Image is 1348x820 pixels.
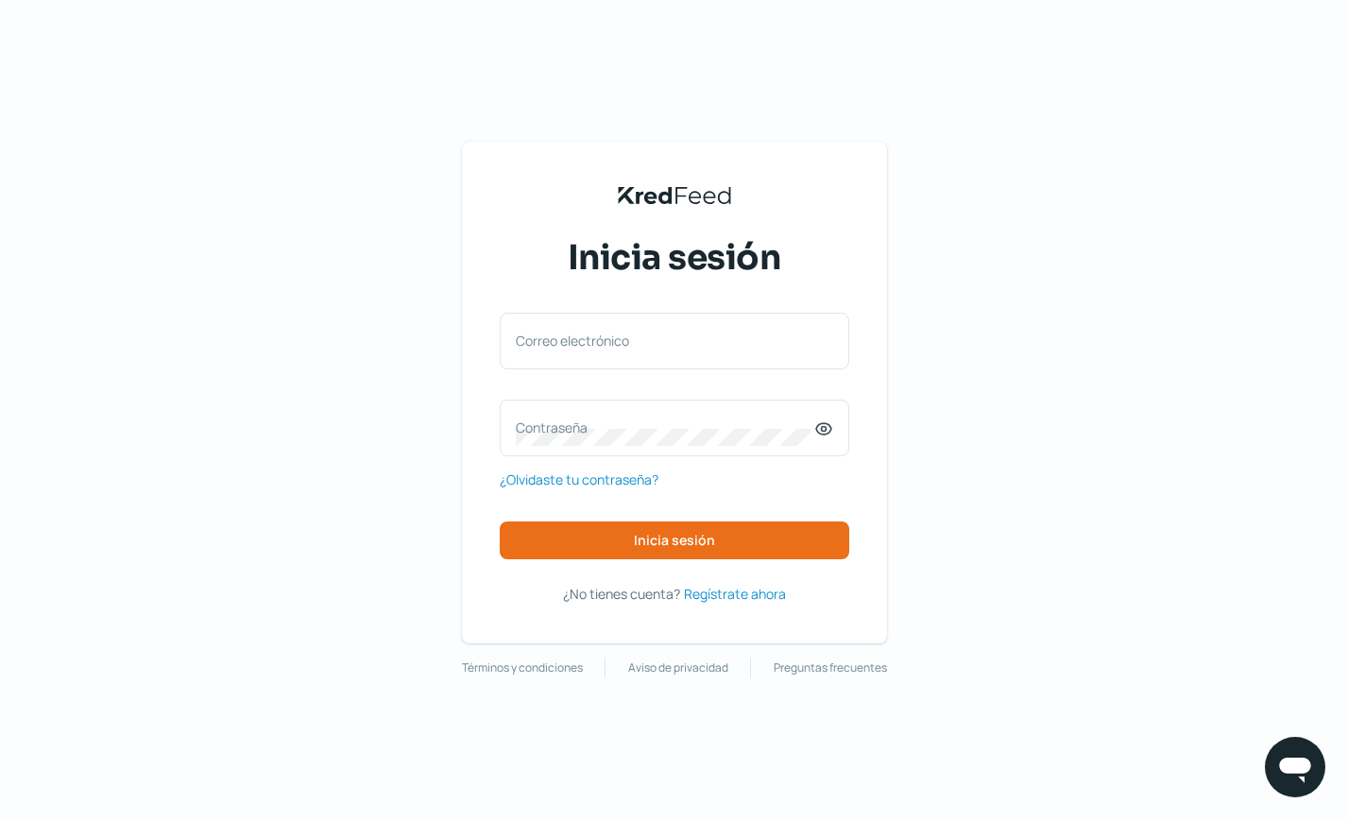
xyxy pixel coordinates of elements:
[500,521,849,559] button: Inicia sesión
[774,658,887,678] a: Preguntas frecuentes
[684,582,786,606] a: Regístrate ahora
[462,658,583,678] a: Términos y condiciones
[634,534,715,547] span: Inicia sesión
[500,468,658,491] a: ¿Olvidaste tu contraseña?
[568,234,781,282] span: Inicia sesión
[1276,748,1314,786] img: chatIcon
[628,658,728,678] a: Aviso de privacidad
[563,585,680,603] span: ¿No tienes cuenta?
[516,419,814,436] label: Contraseña
[516,332,814,350] label: Correo electrónico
